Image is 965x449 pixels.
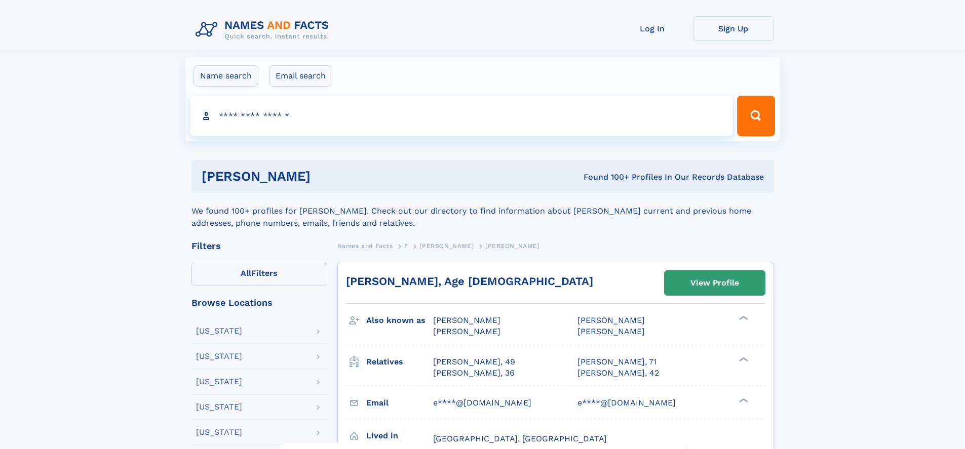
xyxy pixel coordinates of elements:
[577,356,657,368] a: [PERSON_NAME], 71
[269,65,332,87] label: Email search
[196,428,242,436] div: [US_STATE]
[366,353,433,371] h3: Relatives
[693,16,774,41] a: Sign Up
[577,315,645,325] span: [PERSON_NAME]
[447,172,764,183] div: Found 100+ Profiles In Our Records Database
[191,193,774,229] div: We found 100+ profiles for [PERSON_NAME]. Check out our directory to find information about [PERS...
[190,96,733,136] input: search input
[191,298,327,307] div: Browse Locations
[737,96,775,136] button: Search Button
[404,242,408,250] span: F
[577,326,645,336] span: [PERSON_NAME]
[191,241,327,251] div: Filters
[433,434,607,443] span: [GEOGRAPHIC_DATA], [GEOGRAPHIC_DATA]
[191,16,337,44] img: Logo Names and Facts
[419,239,474,252] a: [PERSON_NAME]
[366,394,433,412] h3: Email
[737,315,749,321] div: ❯
[366,427,433,444] h3: Lived in
[665,271,765,295] a: View Profile
[737,397,749,403] div: ❯
[196,327,242,335] div: [US_STATE]
[612,16,693,41] a: Log In
[433,356,515,368] a: [PERSON_NAME], 49
[337,239,393,252] a: Names and Facts
[737,356,749,362] div: ❯
[202,170,447,183] h1: [PERSON_NAME]
[196,378,242,386] div: [US_STATE]
[194,65,258,87] label: Name search
[346,275,593,288] a: [PERSON_NAME], Age [DEMOGRAPHIC_DATA]
[419,242,474,250] span: [PERSON_NAME]
[196,352,242,360] div: [US_STATE]
[690,271,739,295] div: View Profile
[433,315,500,325] span: [PERSON_NAME]
[577,368,659,379] a: [PERSON_NAME], 42
[485,242,539,250] span: [PERSON_NAME]
[404,239,408,252] a: F
[196,403,242,411] div: [US_STATE]
[241,268,251,278] span: All
[366,312,433,329] h3: Also known as
[433,368,515,379] a: [PERSON_NAME], 36
[433,326,500,336] span: [PERSON_NAME]
[191,262,327,286] label: Filters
